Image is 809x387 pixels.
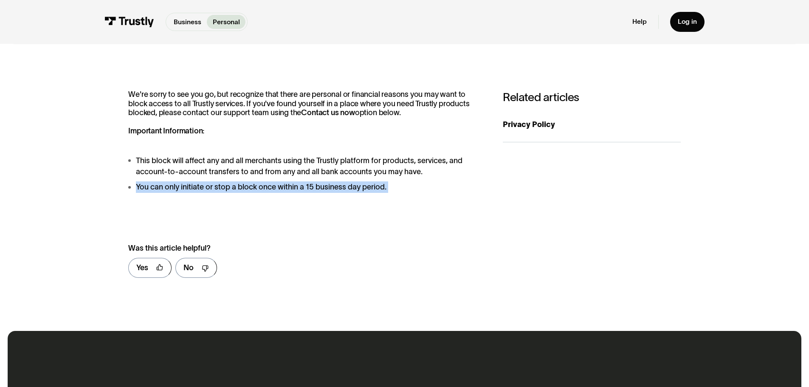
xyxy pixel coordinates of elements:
div: No [183,262,194,274]
a: Personal [207,15,245,29]
a: Privacy Policy [503,107,681,142]
div: Privacy Policy [503,119,681,130]
p: Personal [213,17,240,27]
div: Yes [136,262,148,274]
div: Log in [678,17,697,26]
img: Trustly Logo [104,17,154,27]
strong: Important Information: [128,127,204,135]
p: Business [174,17,201,27]
p: We're sorry to see you go, but recognize that there are personal or financial reasons you may wan... [128,90,484,136]
li: This block will affect any and all merchants using the Trustly platform for products, services, a... [128,155,484,178]
a: Log in [670,12,705,32]
a: Yes [128,258,172,278]
a: Business [168,15,207,29]
div: Was this article helpful? [128,243,463,254]
strong: Contact us now [301,108,355,117]
li: You can only initiate or stop a block once within a 15 business day period. [128,181,484,193]
a: Help [632,17,647,26]
h3: Related articles [503,90,681,104]
a: No [175,258,217,278]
